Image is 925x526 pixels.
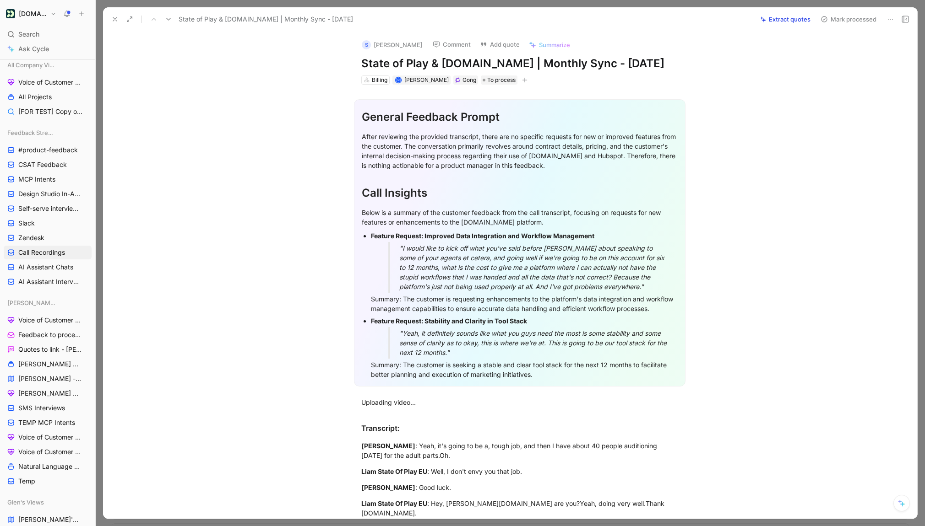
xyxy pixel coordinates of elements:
[429,38,475,51] button: Comment
[4,260,92,274] a: AI Assistant Chats
[18,418,75,427] span: TEMP MCP Intents
[4,495,92,509] div: Glen's Views
[18,248,65,257] span: Call Recordings
[7,128,55,137] span: Feedback Streams
[404,76,449,83] span: [PERSON_NAME]
[18,263,73,272] span: AI Assistant Chats
[361,499,427,507] mark: Liam State Of Play EU
[18,175,55,184] span: MCP Intents
[4,126,92,289] div: Feedback Streams#product-feedbackCSAT FeedbackMCP IntentsDesign Studio In-App FeedbackSelf-serve ...
[4,105,92,118] a: [FOR TEST] Copy of Projects for Discovery
[4,158,92,172] a: CSAT Feedback
[7,60,55,70] span: All Company Views
[4,328,92,342] a: Feedback to process - [PERSON_NAME]
[4,416,92,429] a: TEMP MCP Intents
[18,374,82,383] span: [PERSON_NAME] - Initiatives
[18,330,83,339] span: Feedback to process - [PERSON_NAME]
[6,9,15,18] img: Customer.io
[18,219,35,228] span: Slack
[358,38,427,52] button: S[PERSON_NAME]
[4,90,92,104] a: All Projects
[396,77,401,82] div: C
[18,477,35,486] span: Temp
[399,328,671,357] div: "Yeah, it definitely sounds like what you guys need the most is some stability and some sense of ...
[18,433,81,442] span: Voice of Customer - Shipped
[361,397,678,407] div: Uploading video...
[18,29,39,40] span: Search
[362,40,371,49] div: S
[4,445,92,459] a: Voice of Customer - Natural Language
[4,231,92,245] a: Zendesk
[18,345,82,354] span: Quotes to link - [PERSON_NAME]
[4,172,92,186] a: MCP Intents
[525,38,574,51] button: Summarize
[4,143,92,157] a: #product-feedback
[487,75,516,85] span: To process
[4,474,92,488] a: Temp
[18,204,79,213] span: Self-serve interviews
[4,202,92,215] a: Self-serve interviews
[4,216,92,230] a: Slack
[399,243,671,291] div: "I would like to kick off what you've said before [PERSON_NAME] about speaking to some of your ag...
[4,58,92,72] div: All Company Views
[4,126,92,140] div: Feedback Streams
[539,41,570,49] span: Summarize
[18,145,78,155] span: #product-feedback
[476,38,524,51] button: Add quote
[371,294,678,313] div: Summary: The customer is requesting enhancements to the platform's data integration and workflow ...
[18,316,83,325] span: Voice of Customer - [PERSON_NAME]
[18,160,67,169] span: CSAT Feedback
[4,372,92,386] a: [PERSON_NAME] - Initiatives
[371,360,678,379] div: Summary: The customer is seeking a stable and clear tool stack for the next 12 months to facilita...
[4,430,92,444] a: Voice of Customer - Shipped
[19,10,47,18] h1: [DOMAIN_NAME]
[7,298,58,307] span: [PERSON_NAME] Views
[362,208,678,227] div: Below is a summary of the customer feedback from the call transcript, focusing on requests for ne...
[481,75,517,85] div: To process
[361,499,678,518] div: : Hey, [PERSON_NAME][DOMAIN_NAME] are you?Yeah, doing very well.Thank [DOMAIN_NAME].
[4,275,92,289] a: AI Assistant Interviews
[361,483,415,491] mark: [PERSON_NAME]
[361,56,678,71] h1: State of Play & [DOMAIN_NAME] | Monthly Sync - [DATE]
[18,277,80,286] span: AI Assistant Interviews
[361,423,678,434] div: Transcript:
[4,357,92,371] a: [PERSON_NAME] - Projects
[4,27,92,41] div: Search
[756,13,815,26] button: Extract quotes
[18,107,83,116] span: [FOR TEST] Copy of Projects for Discovery
[18,389,82,398] span: [PERSON_NAME] Dashboard
[371,317,527,325] strong: Feature Request: Stability and Clarity in Tool Stack
[4,386,92,400] a: [PERSON_NAME] Dashboard
[4,7,59,20] button: Customer.io[DOMAIN_NAME]
[4,401,92,415] a: SMS Interviews
[4,187,92,201] a: Design Studio In-App Feedback
[362,185,678,201] div: Call Insights
[362,132,678,170] div: After reviewing the provided transcript, there are no specific requests for new or improved featu...
[362,109,678,125] div: General Feedback Prompt
[18,43,49,54] span: Ask Cycle
[4,246,92,259] a: Call Recordings
[18,92,52,102] span: All Projects
[361,441,678,460] div: : Yeah, it's going to be a, tough job, and then I have about 40 people auditioning [DATE] for the...
[4,58,92,118] div: All Company ViewsVoice of Customer - All AreasAll Projects[FOR TEST] Copy of Projects for Discovery
[7,498,44,507] span: Glen's Views
[18,447,83,456] span: Voice of Customer - Natural Language
[4,343,92,356] a: Quotes to link - [PERSON_NAME]
[18,189,82,199] span: Design Studio In-App Feedback
[361,483,678,492] div: : Good luck.
[179,14,353,25] span: State of Play & [DOMAIN_NAME] | Monthly Sync - [DATE]
[18,515,82,524] span: [PERSON_NAME]'s Initiatives
[361,442,415,450] mark: [PERSON_NAME]
[361,467,678,476] div: : Well, I don't envy you that job.
[4,42,92,56] a: Ask Cycle
[4,296,92,488] div: [PERSON_NAME] ViewsVoice of Customer - [PERSON_NAME]Feedback to process - [PERSON_NAME]Quotes to ...
[18,462,81,471] span: Natural Language Projects
[4,75,92,89] a: Voice of Customer - All Areas
[18,403,65,413] span: SMS Interviews
[361,467,427,475] mark: Liam State Of Play EU
[4,460,92,473] a: Natural Language Projects
[18,233,44,242] span: Zendesk
[4,296,92,310] div: [PERSON_NAME] Views
[18,78,82,87] span: Voice of Customer - All Areas
[4,313,92,327] a: Voice of Customer - [PERSON_NAME]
